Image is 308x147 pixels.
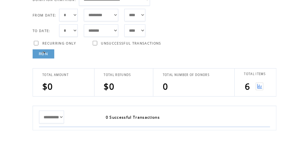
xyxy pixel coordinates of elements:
[163,73,210,77] span: TOTAL NUMBER OF DONORS
[245,81,250,92] span: 6
[33,29,50,33] span: TO DATE:
[42,73,69,77] span: TOTAL AMOUNT
[33,49,54,59] a: RUN
[256,83,263,90] img: View graph
[33,13,56,17] span: FROM DATE:
[163,81,168,92] span: 0
[244,72,266,76] span: TOTAL ITEMS
[106,115,160,120] span: 0 Successful Transactions
[104,81,115,92] span: $0
[104,73,131,77] span: TOTAL REFUNDS
[101,41,161,45] span: UNSUCCESSFUL TRANSACTIONS
[42,81,53,92] span: $0
[42,41,76,45] span: RECURRING ONLY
